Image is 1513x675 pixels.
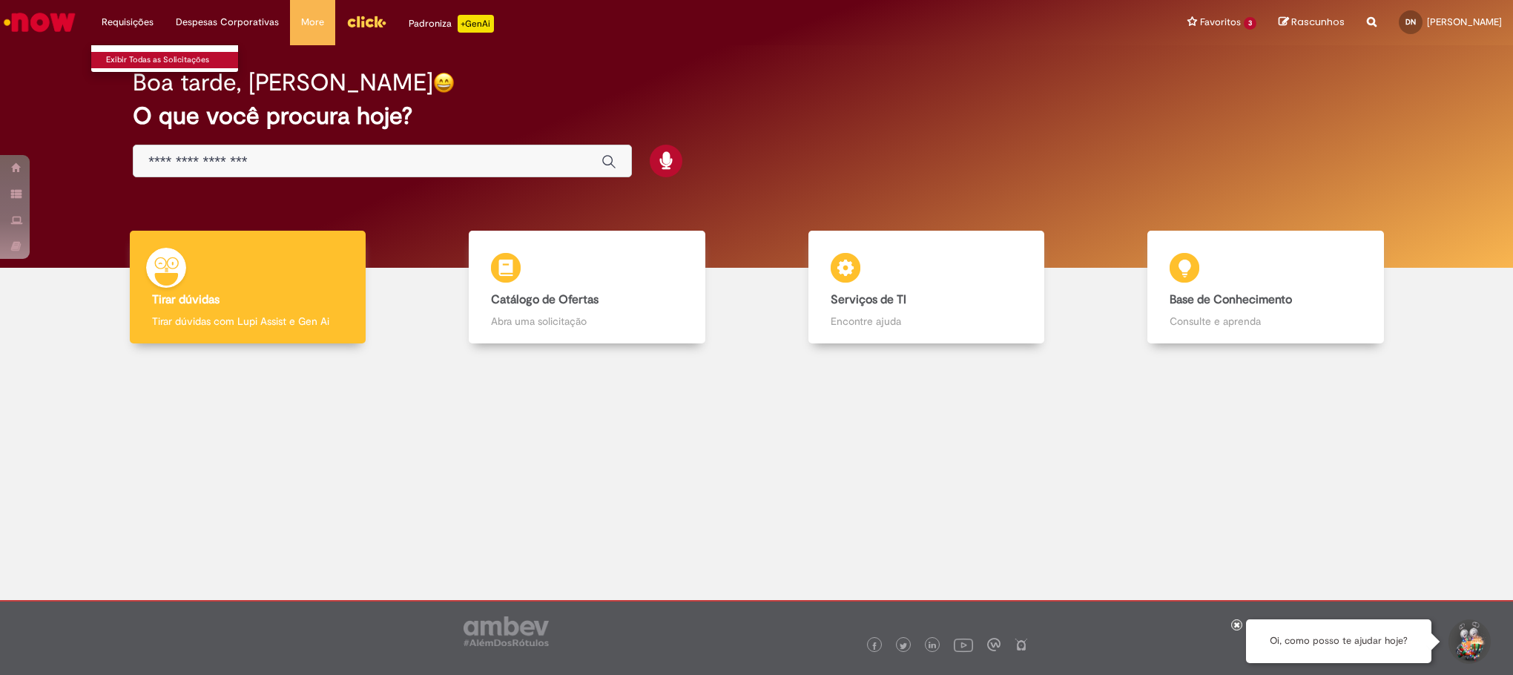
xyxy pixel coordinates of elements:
a: Base de Conhecimento Consulte e aprenda [1096,231,1436,344]
p: Encontre ajuda [831,314,1023,329]
img: logo_footer_naosei.png [1015,638,1028,651]
button: Iniciar Conversa de Suporte [1446,619,1491,664]
span: 3 [1244,17,1256,30]
img: logo_footer_workplace.png [987,638,1001,651]
b: Base de Conhecimento [1170,292,1292,307]
span: DN [1405,17,1416,27]
img: logo_footer_linkedin.png [929,642,936,651]
p: +GenAi [458,15,494,33]
a: Rascunhos [1279,16,1345,30]
a: Serviços de TI Encontre ajuda [756,231,1096,344]
span: Favoritos [1200,15,1241,30]
p: Tirar dúvidas com Lupi Assist e Gen Ai [152,314,344,329]
p: Consulte e aprenda [1170,314,1362,329]
b: Serviços de TI [831,292,906,307]
img: logo_footer_youtube.png [954,635,973,654]
a: Tirar dúvidas Tirar dúvidas com Lupi Assist e Gen Ai [78,231,418,344]
img: ServiceNow [1,7,78,37]
div: Padroniza [409,15,494,33]
span: Despesas Corporativas [176,15,279,30]
span: Rascunhos [1291,15,1345,29]
b: Tirar dúvidas [152,292,220,307]
span: More [301,15,324,30]
img: logo_footer_ambev_rotulo_gray.png [464,616,549,646]
span: [PERSON_NAME] [1427,16,1502,28]
a: Catálogo de Ofertas Abra uma solicitação [418,231,757,344]
img: click_logo_yellow_360x200.png [346,10,386,33]
h2: O que você procura hoje? [133,103,1380,129]
img: happy-face.png [433,72,455,93]
img: logo_footer_facebook.png [871,642,878,650]
ul: Requisições [90,45,239,73]
img: logo_footer_twitter.png [900,642,907,650]
span: Requisições [102,15,154,30]
a: Exibir Todas as Solicitações [91,52,254,68]
div: Oi, como posso te ajudar hoje? [1246,619,1431,663]
b: Catálogo de Ofertas [491,292,599,307]
h2: Boa tarde, [PERSON_NAME] [133,70,433,96]
p: Abra uma solicitação [491,314,683,329]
